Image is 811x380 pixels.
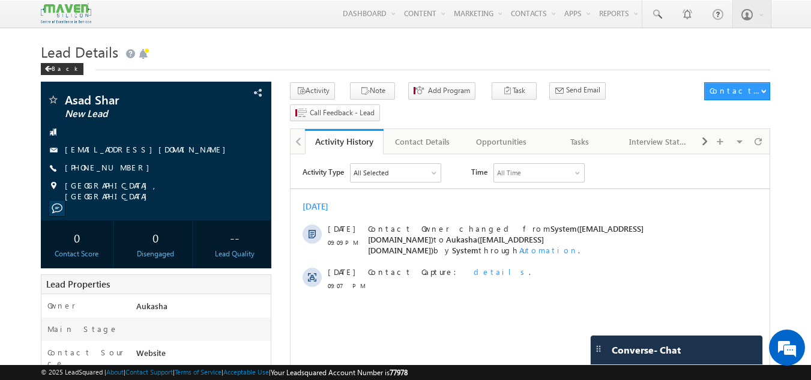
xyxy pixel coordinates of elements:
label: Main Stage [47,324,118,334]
span: Call Feedback - Lead [310,107,375,118]
button: Activity [290,82,335,100]
span: Activity Type [12,9,53,27]
a: Contact Support [125,368,173,376]
span: Asad Shar [65,94,207,106]
button: Contact Actions [704,82,770,100]
button: Task [492,82,537,100]
div: All Selected [60,10,150,28]
button: Note [350,82,395,100]
div: Contact Details [393,134,451,149]
a: Tasks [541,129,620,154]
span: Contact Owner changed from to by through . [77,69,353,101]
span: New Lead [65,108,207,120]
div: Back [41,63,83,75]
div: Activity History [314,136,375,147]
span: 77978 [390,368,408,377]
button: Send Email [549,82,606,100]
div: [DATE] [12,47,51,58]
a: Contact Details [384,129,462,154]
div: Disengaged [122,249,189,259]
span: Time [181,9,197,27]
div: All Selected [63,13,98,24]
span: Add Program [428,85,470,96]
div: Contact Actions [710,85,761,96]
span: details [183,112,238,122]
a: [EMAIL_ADDRESS][DOMAIN_NAME] [65,144,232,154]
div: Interview Status [629,134,687,149]
div: Opportunities [472,134,530,149]
div: All Time [207,13,231,24]
span: Send Email [566,85,600,95]
span: [PHONE_NUMBER] [65,162,155,174]
span: [DATE] [37,69,64,80]
div: 0 [122,226,189,249]
div: -- [201,226,268,249]
span: Converse - Chat [612,345,681,355]
span: [DATE] [37,112,64,123]
span: Lead Details [41,42,118,61]
img: carter-drag [594,344,603,354]
a: Acceptable Use [223,368,269,376]
div: Tasks [550,134,609,149]
button: Add Program [408,82,475,100]
span: Lead Properties [46,278,110,290]
div: Website [133,347,271,364]
span: [GEOGRAPHIC_DATA], [GEOGRAPHIC_DATA] [65,180,251,202]
span: Aukasha([EMAIL_ADDRESS][DOMAIN_NAME]) [77,80,253,101]
span: Your Leadsquared Account Number is [271,368,408,377]
a: About [106,368,124,376]
a: Activity History [305,129,384,154]
div: Lead Quality [201,249,268,259]
div: Contact Score [44,249,110,259]
a: Interview Status [620,129,698,154]
span: System [161,91,188,101]
span: System([EMAIL_ADDRESS][DOMAIN_NAME]) [77,69,353,90]
span: Contact Capture: [77,112,173,122]
span: Aukasha [136,301,167,311]
span: 09:07 PM [37,126,73,137]
span: Automation [229,91,288,101]
span: 09:09 PM [37,83,73,94]
button: Call Feedback - Lead [290,104,380,122]
img: Custom Logo [41,3,91,24]
a: Opportunities [462,129,541,154]
a: Back [41,62,89,73]
label: Contact Source [47,347,125,369]
label: Owner [47,300,76,311]
a: Terms of Service [175,368,222,376]
div: . [77,112,428,123]
span: © 2025 LeadSquared | | | | | [41,367,408,378]
div: 0 [44,226,110,249]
